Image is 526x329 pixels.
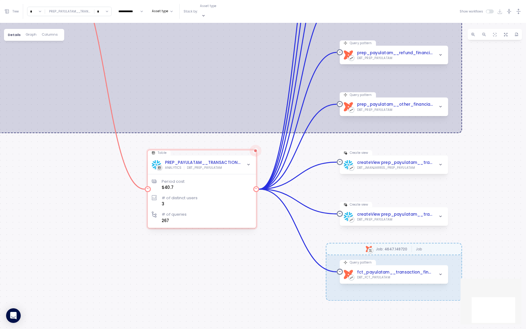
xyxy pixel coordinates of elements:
a: createView prep_payulatam__transaction_extra_data Job [357,211,433,218]
a: fct_payulatam__transaction_financial_metric [357,269,433,275]
a: prep_payulatam__other_financial_metric_tsp Job [357,101,433,108]
p: Job [416,246,422,252]
p: # of distinct users [162,195,252,201]
p: Create view [350,151,368,155]
p: # of queries [162,211,252,218]
div: DBT_FCT_PAYULATAM [357,275,390,280]
a: PREP_PAYULATAM__TRANSACTION_EXTRA_DATA [165,160,241,166]
p: Create view [350,203,368,207]
div: DBT_JMANJARRES_PREP_PAYULATAM [357,166,415,170]
div: DBT_PREP_PAYULATAM [187,166,222,170]
div: Open Intercom Messenger [6,308,21,323]
a: prep_payulatam__refund_financial_metric_tsp Job [357,50,433,56]
div: 267 [162,218,252,224]
p: Table [158,151,166,155]
a: createView prep_payulatam__transaction_extra_data Job [357,160,433,166]
div: $40.7 [162,185,252,191]
div: DBT_PREP_PAYULATAM [357,56,392,60]
div: DBT_PREP_PAYULATAM [357,218,392,222]
p: Period cost [162,179,252,185]
p: Query pattern [350,260,372,265]
p: Query pattern [350,93,372,97]
div: Job: 4647.149720 [376,246,408,252]
div: DBT_PREP_PAYULATAM [357,108,392,112]
div: ANALYTICS [165,166,181,170]
div: 3 [162,201,252,207]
